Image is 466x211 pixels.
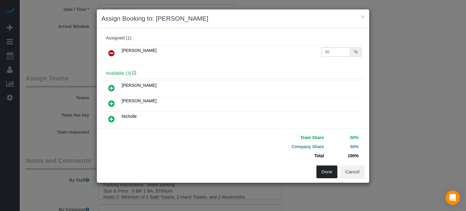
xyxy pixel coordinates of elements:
h4: Available (3) [106,71,360,76]
button: × [361,13,365,20]
div: % [350,47,362,57]
button: Cancel [340,165,365,178]
span: [PERSON_NAME] [122,48,157,53]
span: [PERSON_NAME] [122,83,157,88]
td: Team Share [238,133,326,142]
span: [PERSON_NAME] [122,98,157,103]
td: 50% [326,133,360,142]
div: Assigned (1) [106,36,360,41]
span: Nicholle [122,114,137,119]
div: Open Intercom Messenger [445,190,460,205]
td: 100% [326,151,360,160]
td: Total [238,151,326,160]
h3: Assign Booking to: [PERSON_NAME] [101,14,365,23]
td: 50% [326,142,360,151]
td: Company Share [238,142,326,151]
button: Done [316,165,338,178]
